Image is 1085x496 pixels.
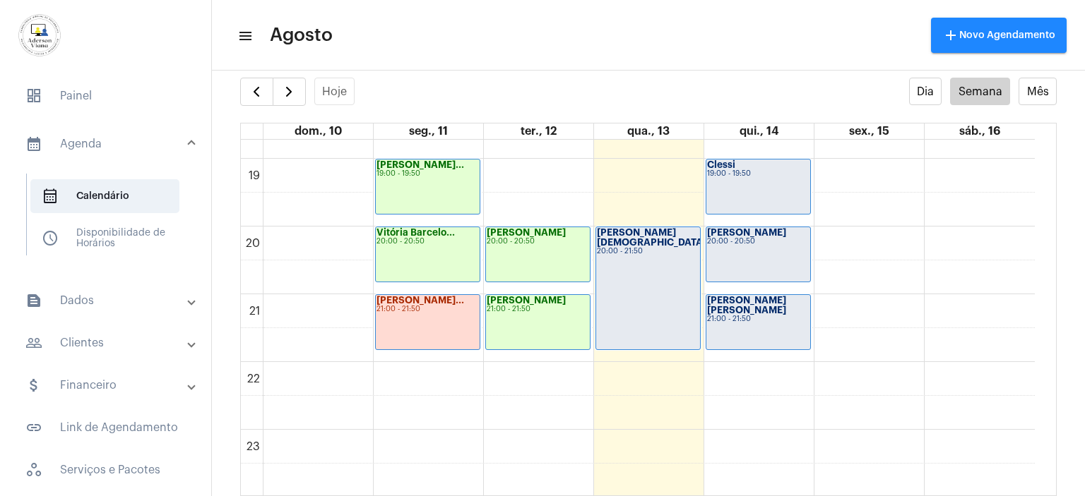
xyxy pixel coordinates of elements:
button: Hoje [314,78,355,105]
div: 22 [244,373,263,385]
button: Semana [950,78,1010,105]
div: sidenav iconAgenda [8,167,211,275]
div: 21:00 - 21:50 [487,306,589,313]
a: 15 de agosto de 2025 [846,123,892,139]
span: Serviços e Pacotes [14,453,197,487]
strong: [PERSON_NAME][DEMOGRAPHIC_DATA]... [597,228,715,247]
strong: [PERSON_NAME] [707,228,786,237]
div: 21:00 - 21:50 [707,315,810,323]
mat-expansion-panel-header: sidenav iconClientes [8,326,211,360]
strong: Vitória Barcelo... [377,228,455,237]
a: 12 de agosto de 2025 [518,123,559,139]
a: 13 de agosto de 2025 [624,123,672,139]
div: 20:00 - 20:50 [487,238,589,246]
span: Disponibilidade de Horários [30,222,179,255]
a: 11 de agosto de 2025 [406,123,451,139]
strong: Clessi [707,160,735,169]
mat-panel-title: Clientes [25,334,189,351]
div: 20 [243,237,263,250]
span: sidenav icon [25,87,42,104]
div: 20:00 - 20:50 [377,238,479,246]
button: Mês [1019,78,1057,105]
button: Semana Anterior [240,78,273,106]
a: 14 de agosto de 2025 [737,123,781,139]
span: Link de Agendamento [14,411,197,444]
button: Próximo Semana [273,78,306,106]
a: 10 de agosto de 2025 [292,123,345,139]
button: Novo Agendamento [931,18,1067,53]
mat-expansion-panel-header: sidenav iconDados [8,284,211,317]
mat-panel-title: Dados [25,292,189,309]
div: 19:00 - 19:50 [377,170,479,178]
strong: [PERSON_NAME]... [377,296,464,305]
strong: [PERSON_NAME]... [377,160,464,169]
mat-expansion-panel-header: sidenav iconFinanceiro [8,368,211,402]
button: Dia [909,78,942,105]
mat-icon: sidenav icon [25,419,42,436]
div: 19:00 - 19:50 [707,170,810,178]
mat-icon: add [942,27,959,44]
strong: [PERSON_NAME] [487,228,566,237]
div: 19 [246,169,263,182]
div: 23 [244,440,263,453]
img: d7e3195d-0907-1efa-a796-b593d293ae59.png [11,7,68,63]
div: 20:00 - 20:50 [707,238,810,246]
strong: [PERSON_NAME] [PERSON_NAME] [707,296,786,315]
mat-panel-title: Agenda [25,135,189,152]
mat-icon: sidenav icon [237,28,251,44]
span: Painel [14,79,197,113]
span: sidenav icon [42,230,59,247]
div: 21:00 - 21:50 [377,306,479,313]
span: sidenav icon [25,461,42,478]
mat-icon: sidenav icon [25,135,42,152]
mat-expansion-panel-header: sidenav iconAgenda [8,121,211,167]
a: 16 de agosto de 2025 [956,123,1003,139]
span: sidenav icon [42,188,59,205]
mat-icon: sidenav icon [25,292,42,309]
span: Novo Agendamento [942,30,1055,40]
div: 20:00 - 21:50 [597,248,699,255]
div: 21 [247,305,263,317]
mat-panel-title: Financeiro [25,377,189,394]
span: Agosto [270,24,333,47]
span: Calendário [30,179,179,213]
mat-icon: sidenav icon [25,334,42,351]
strong: [PERSON_NAME] [487,296,566,305]
mat-icon: sidenav icon [25,377,42,394]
